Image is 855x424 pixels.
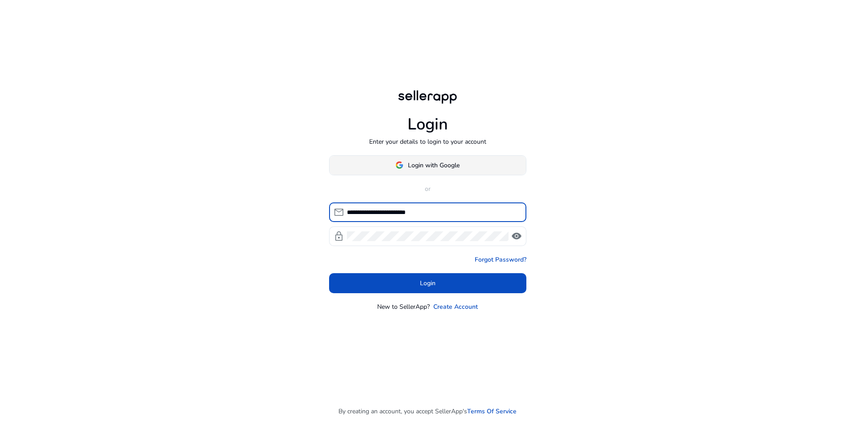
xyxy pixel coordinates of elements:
p: or [329,184,526,194]
span: lock [334,231,344,242]
button: Login with Google [329,155,526,175]
span: Login [420,279,436,288]
h1: Login [407,115,448,134]
span: visibility [511,231,522,242]
p: New to SellerApp? [377,302,430,311]
a: Create Account [433,302,478,311]
span: Login with Google [408,161,460,170]
button: Login [329,273,526,293]
img: google-logo.svg [395,161,403,169]
a: Forgot Password? [475,255,526,264]
span: mail [334,207,344,218]
a: Terms Of Service [467,407,517,416]
p: Enter your details to login to your account [369,137,486,146]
